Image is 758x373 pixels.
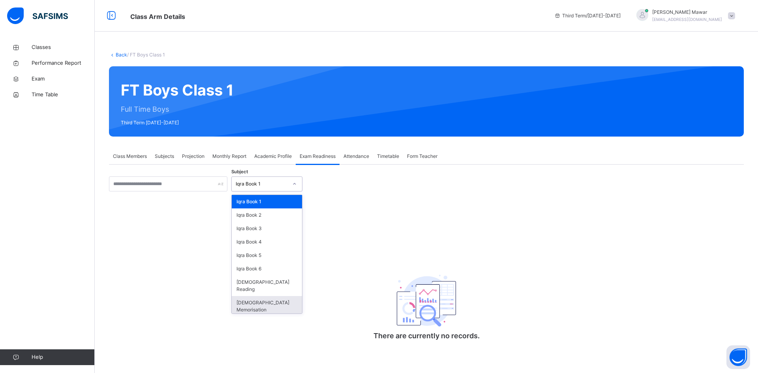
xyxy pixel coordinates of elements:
[652,17,722,22] span: [EMAIL_ADDRESS][DOMAIN_NAME]
[182,153,205,160] span: Projection
[407,153,437,160] span: Form Teacher
[130,13,185,21] span: Class Arm Details
[236,180,288,187] div: Iqra Book 1
[254,153,292,160] span: Academic Profile
[232,235,302,249] div: Iqra Book 4
[127,52,165,58] span: / FT Boys Class 1
[232,249,302,262] div: Iqra Book 5
[231,169,248,175] span: Subject
[232,296,302,317] div: [DEMOGRAPHIC_DATA] Memorisation
[32,91,95,99] span: Time Table
[343,153,369,160] span: Attendance
[232,262,302,276] div: Iqra Book 6
[377,153,399,160] span: Timetable
[7,7,68,24] img: safsims
[32,75,95,83] span: Exam
[652,9,722,16] span: [PERSON_NAME] Mawar
[397,275,456,327] img: classEmptyState.7d4ec5dc6d57f4e1adfd249b62c1c528.svg
[726,345,750,369] button: Open asap
[116,52,127,58] a: Back
[113,153,147,160] span: Class Members
[32,59,95,67] span: Performance Report
[232,276,302,296] div: [DEMOGRAPHIC_DATA] Reading
[155,153,174,160] span: Subjects
[629,9,739,23] div: Hafiz AbdullahMawar
[232,208,302,222] div: Iqra Book 2
[232,222,302,235] div: Iqra Book 3
[554,12,621,19] span: session/term information
[232,195,302,208] div: Iqra Book 1
[300,153,336,160] span: Exam Readiness
[32,353,94,361] span: Help
[32,43,95,51] span: Classes
[347,330,505,341] p: There are currently no records.
[212,153,246,160] span: Monthly Report
[347,253,505,353] div: There are currently no records.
